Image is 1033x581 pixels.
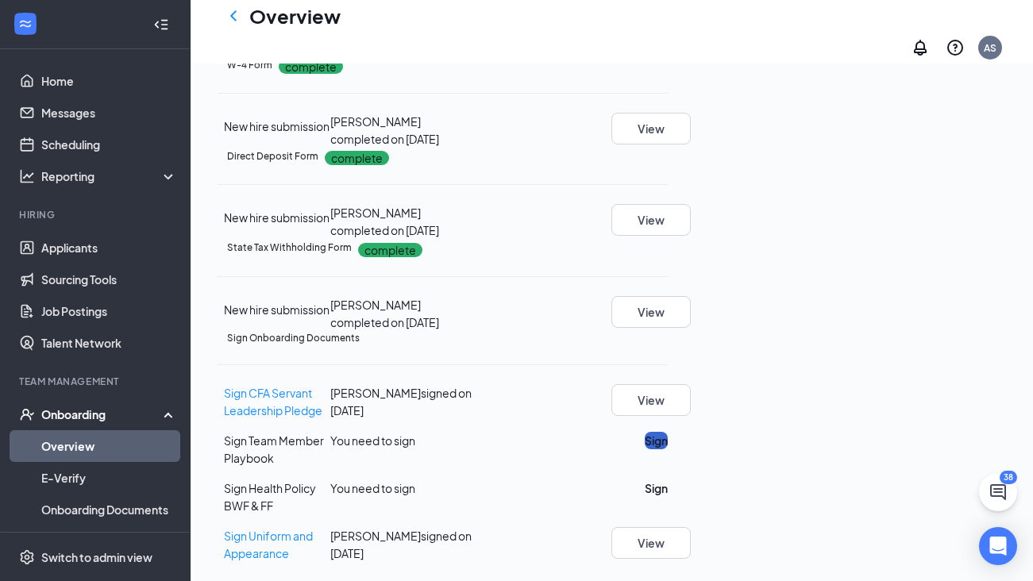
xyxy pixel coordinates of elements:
[979,527,1017,565] div: Open Intercom Messenger
[41,168,178,184] div: Reporting
[17,16,33,32] svg: WorkstreamLogo
[330,114,439,146] span: [PERSON_NAME] completed on [DATE]
[358,243,422,257] p: complete
[911,38,930,57] svg: Notifications
[41,462,177,494] a: E-Verify
[984,41,996,55] div: AS
[41,327,177,359] a: Talent Network
[979,473,1017,511] button: ChatActive
[224,302,330,317] span: New hire submission
[279,60,343,74] p: complete
[227,331,360,345] h5: Sign Onboarding Documents
[330,479,480,497] div: You need to sign
[645,432,668,449] button: Sign
[224,6,243,25] svg: ChevronLeft
[611,527,691,559] button: View
[19,548,35,564] svg: Settings
[41,264,177,295] a: Sourcing Tools
[19,375,174,388] div: Team Management
[41,548,152,564] div: Switch to admin view
[249,2,341,29] h1: Overview
[1000,471,1017,484] div: 38
[224,210,330,225] span: New hire submission
[227,149,318,164] h5: Direct Deposit Form
[41,406,164,422] div: Onboarding
[330,206,439,237] span: [PERSON_NAME] completed on [DATE]
[330,527,480,562] div: [PERSON_NAME] signed on [DATE]
[224,529,313,560] a: Sign Uniform and Appearance
[224,433,324,465] span: Sign Team Member Playbook
[611,204,691,236] button: View
[41,97,177,129] a: Messages
[41,430,177,462] a: Overview
[330,298,439,329] span: [PERSON_NAME] completed on [DATE]
[325,151,389,165] p: complete
[41,129,177,160] a: Scheduling
[330,384,480,419] div: [PERSON_NAME] signed on [DATE]
[41,232,177,264] a: Applicants
[153,16,169,32] svg: Collapse
[41,65,177,97] a: Home
[989,483,1008,502] svg: ChatActive
[19,208,174,221] div: Hiring
[611,384,691,416] button: View
[19,168,35,184] svg: Analysis
[611,296,691,328] button: View
[224,386,322,417] a: Sign CFA Servant Leadership Pledge
[227,58,272,72] h5: W-4 Form
[645,479,668,497] button: Sign
[41,494,177,525] a: Onboarding Documents
[224,119,330,133] span: New hire submission
[946,38,965,57] svg: QuestionInfo
[227,240,352,255] h5: State Tax Withholding Form
[19,406,35,422] svg: UserCheck
[224,481,316,513] span: Sign Health Policy BWF & FF
[41,525,177,557] a: Activity log
[330,432,480,449] div: You need to sign
[611,113,691,144] button: View
[41,295,177,327] a: Job Postings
